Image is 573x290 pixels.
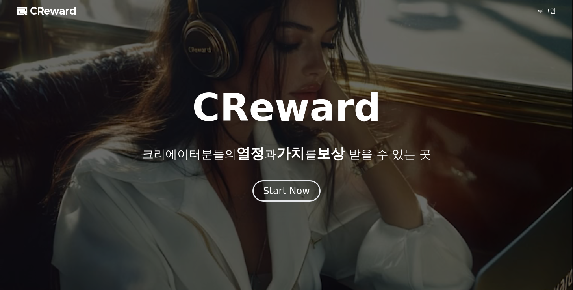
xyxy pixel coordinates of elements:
[192,89,381,127] h1: CReward
[17,5,76,17] a: CReward
[317,145,345,161] span: 보상
[142,146,431,161] p: 크리에이터분들의 과 를 받을 수 있는 곳
[30,5,76,17] span: CReward
[236,145,265,161] span: 열정
[263,185,310,197] div: Start Now
[252,180,321,202] button: Start Now
[252,188,321,196] a: Start Now
[276,145,305,161] span: 가치
[537,6,556,16] a: 로그인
